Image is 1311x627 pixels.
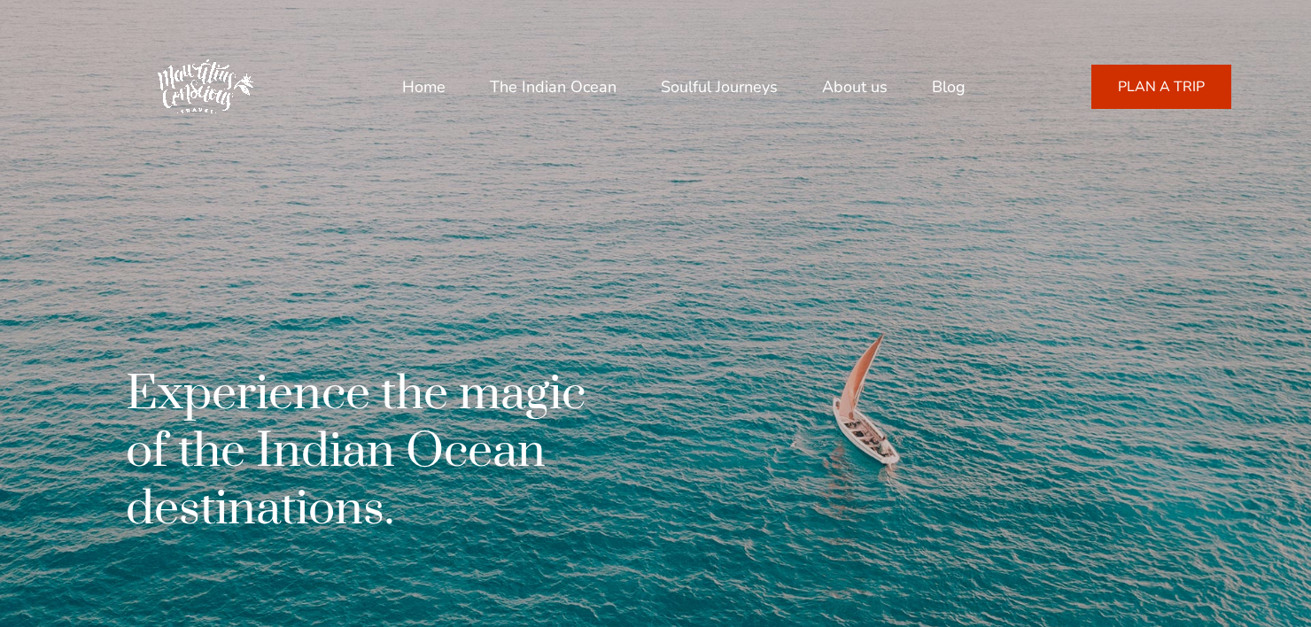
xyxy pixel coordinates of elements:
a: PLAN A TRIP [1091,65,1231,109]
a: About us [822,66,888,108]
h1: Experience the magic of the Indian Ocean destinations. [126,366,609,538]
a: Soulful Journeys [661,66,778,108]
a: Home [402,66,446,108]
a: Blog [932,66,966,108]
a: The Indian Ocean [490,66,617,108]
